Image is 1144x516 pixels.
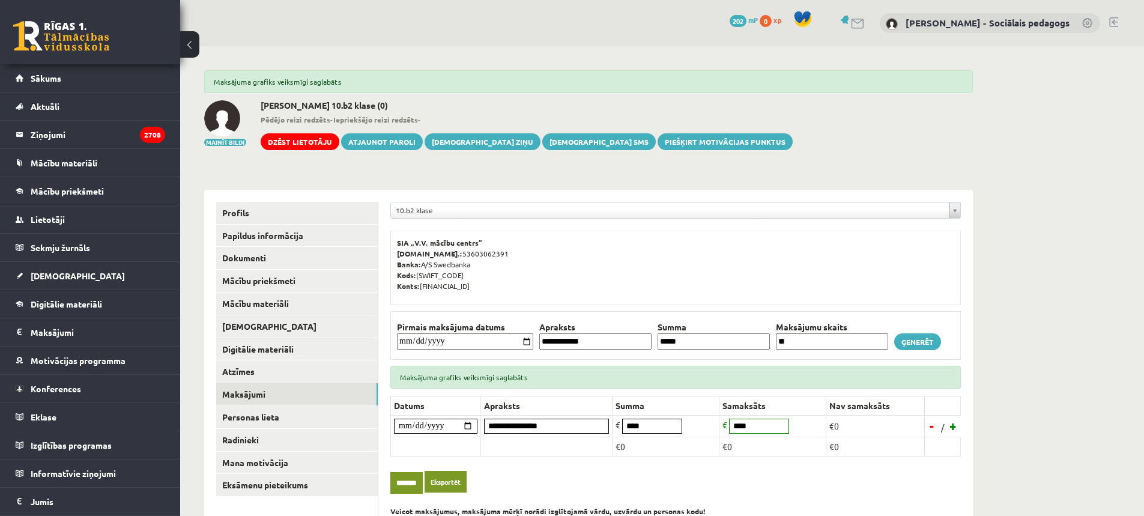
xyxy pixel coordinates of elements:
[216,270,378,292] a: Mācību priekšmeti
[31,383,81,394] span: Konferences
[613,437,719,456] td: €0
[826,396,925,415] th: Nav samaksāts
[760,15,787,25] a: 0 xp
[216,452,378,474] a: Mana motivācija
[894,333,941,350] a: Ģenerēt
[31,411,56,422] span: Eklase
[16,262,165,290] a: [DEMOGRAPHIC_DATA]
[261,114,793,125] span: - -
[16,318,165,346] a: Maksājumi
[216,406,378,428] a: Personas lieta
[16,375,165,402] a: Konferences
[719,396,826,415] th: Samaksāts
[16,488,165,515] a: Jumis
[333,115,418,124] b: Iepriekšējo reizi redzēts
[613,396,719,415] th: Summa
[31,299,102,309] span: Digitālie materiāli
[31,101,59,112] span: Aktuāli
[397,237,954,291] p: 53603062391 A/S Swedbanka [SWIFT_CODE] [FINANCIAL_ID]
[31,157,97,168] span: Mācību materiāli
[536,321,655,333] th: Apraksts
[16,149,165,177] a: Mācību materiāli
[204,70,973,93] div: Maksājuma grafiks veiksmīgi saglabāts
[31,355,126,366] span: Motivācijas programma
[425,133,540,150] a: [DEMOGRAPHIC_DATA] ziņu
[31,496,53,507] span: Jumis
[397,270,416,280] b: Kods:
[216,293,378,315] a: Mācību materiāli
[31,440,112,451] span: Izglītības programas
[948,417,960,435] a: +
[216,338,378,360] a: Digitālie materiāli
[31,468,116,479] span: Informatīvie ziņojumi
[31,186,104,196] span: Mācību priekšmeti
[719,437,826,456] td: €0
[906,17,1070,29] a: [PERSON_NAME] - Sociālais pedagogs
[31,242,90,253] span: Sekmju žurnāls
[397,238,483,247] b: SIA „V.V. mācību centrs”
[31,121,165,148] legend: Ziņojumi
[216,474,378,496] a: Eksāmenu pieteikums
[16,177,165,205] a: Mācību priekšmeti
[16,460,165,487] a: Informatīvie ziņojumi
[341,133,423,150] a: Atjaunot paroli
[16,403,165,431] a: Eklase
[760,15,772,27] span: 0
[16,93,165,120] a: Aktuāli
[216,360,378,383] a: Atzīmes
[397,249,462,258] b: [DOMAIN_NAME].:
[886,18,898,30] img: Dagnija Gaubšteina - Sociālais pedagogs
[16,431,165,459] a: Izglītības programas
[204,100,240,136] img: Andrejs Rjasenskis
[425,471,467,493] a: Eksportēt
[722,419,727,430] span: €
[730,15,746,27] span: 202
[397,281,420,291] b: Konts:
[261,133,339,150] a: Dzēst lietotāju
[397,260,421,269] b: Banka:
[16,234,165,261] a: Sekmju žurnāls
[216,225,378,247] a: Papildus informācija
[926,417,938,435] a: -
[748,15,758,25] span: mP
[655,321,773,333] th: Summa
[826,415,925,437] td: €0
[261,115,330,124] b: Pēdējo reizi redzēts
[261,100,793,111] h2: [PERSON_NAME] 10.b2 klase (0)
[391,202,960,218] a: 10.b2 klase
[394,321,536,333] th: Pirmais maksājuma datums
[658,133,793,150] a: Piešķirt motivācijas punktus
[773,15,781,25] span: xp
[16,347,165,374] a: Motivācijas programma
[390,366,961,389] div: Maksājuma grafiks veiksmīgi saglabāts
[216,315,378,338] a: [DEMOGRAPHIC_DATA]
[826,437,925,456] td: €0
[616,419,620,430] span: €
[13,21,109,51] a: Rīgas 1. Tālmācības vidusskola
[16,205,165,233] a: Lietotāji
[31,318,165,346] legend: Maksājumi
[16,121,165,148] a: Ziņojumi2708
[16,64,165,92] a: Sākums
[216,202,378,224] a: Profils
[216,383,378,405] a: Maksājumi
[216,247,378,269] a: Dokumenti
[481,396,613,415] th: Apraksts
[940,421,946,434] span: /
[16,290,165,318] a: Digitālie materiāli
[773,321,891,333] th: Maksājumu skaits
[216,429,378,451] a: Radinieki
[31,270,125,281] span: [DEMOGRAPHIC_DATA]
[31,214,65,225] span: Lietotāji
[391,396,481,415] th: Datums
[140,127,165,143] i: 2708
[204,139,246,146] button: Mainīt bildi
[542,133,656,150] a: [DEMOGRAPHIC_DATA] SMS
[390,506,706,516] b: Veicot maksājumus, maksājuma mērķī norādi izglītojamā vārdu, uzvārdu un personas kodu!
[730,15,758,25] a: 202 mP
[396,202,945,218] span: 10.b2 klase
[31,73,61,83] span: Sākums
